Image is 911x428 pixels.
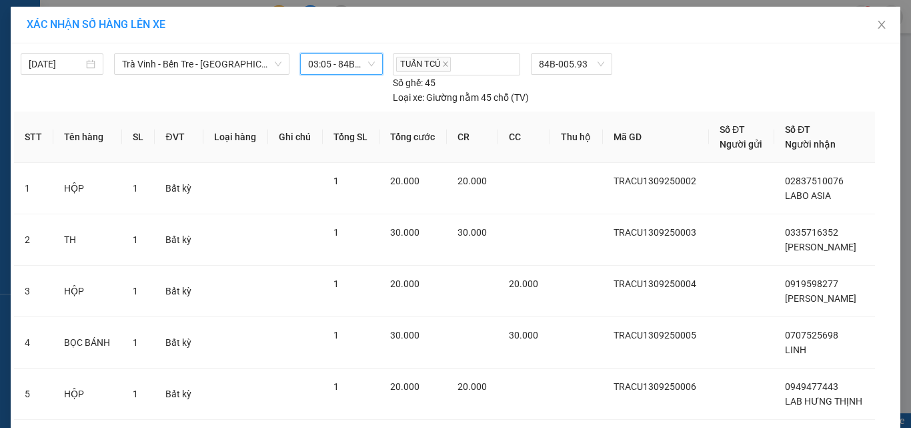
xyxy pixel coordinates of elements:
th: Mã GD [603,112,709,163]
span: 30.000 [390,227,419,238]
span: 20.000 [390,176,419,186]
span: close [876,19,887,30]
th: STT [14,112,53,163]
td: Bất kỳ [155,163,203,214]
td: HỘP [53,163,122,214]
span: Số ghế: [393,75,423,90]
th: SL [122,112,155,163]
th: Loại hàng [203,112,268,163]
span: 30.000 [458,227,487,238]
div: 0936873978 [87,57,222,76]
td: Bất kỳ [155,266,203,317]
td: Bất kỳ [155,214,203,266]
span: 0335716352 [785,227,838,238]
div: 20.000 [10,84,79,100]
span: LABO ASIA [785,190,831,201]
div: Trà Cú [11,11,77,27]
span: 02837510076 [785,176,844,186]
span: 1 [333,176,339,186]
span: 30.000 [509,330,538,341]
span: 1 [133,234,138,245]
button: Close [863,7,900,44]
span: Người nhận [785,139,836,150]
div: [GEOGRAPHIC_DATA] [87,11,222,41]
span: 20.000 [390,381,419,392]
span: 20.000 [390,278,419,289]
span: 20.000 [458,176,487,186]
td: BỌC BÁNH [53,317,122,369]
span: 20.000 [458,381,487,392]
span: 1 [133,337,138,348]
td: HỘP [53,266,122,317]
td: Bất kỳ [155,317,203,369]
input: 14/09/2025 [29,57,83,71]
span: 1 [333,330,339,341]
th: Thu hộ [550,112,603,163]
span: 1 [133,183,138,194]
th: Ghi chú [268,112,323,163]
span: 1 [133,389,138,399]
span: Số ĐT [785,124,810,135]
span: Gửi: [11,13,32,27]
td: TH [53,214,122,266]
span: Số ĐT [720,124,745,135]
span: Nhận: [87,11,119,25]
th: Tổng SL [323,112,379,163]
th: Tổng cước [379,112,447,163]
span: 1 [333,278,339,289]
span: 1 [333,381,339,392]
span: XÁC NHẬN SỐ HÀNG LÊN XE [27,18,165,31]
td: Bất kỳ [155,369,203,420]
span: down [274,60,282,68]
span: TRACU1309250002 [614,176,696,186]
span: Người gửi [720,139,762,150]
span: 20.000 [509,278,538,289]
span: LAB HƯNG THỊNH [785,396,862,407]
span: TRACU1309250005 [614,330,696,341]
div: Giường nằm 45 chỗ (TV) [393,90,529,105]
span: TUẤN TCÚ [396,57,451,72]
td: 1 [14,163,53,214]
th: ĐVT [155,112,203,163]
td: 2 [14,214,53,266]
span: TRACU1309250004 [614,278,696,289]
span: TRACU1309250003 [614,227,696,238]
span: [PERSON_NAME] [785,242,856,252]
div: 45 [393,75,435,90]
th: CR [447,112,499,163]
td: HỘP [53,369,122,420]
span: Loại xe: [393,90,424,105]
td: 3 [14,266,53,317]
span: LINH [785,345,806,355]
div: LAB HOÀI ANH [87,41,222,57]
span: CR : [10,85,31,99]
span: 1 [133,286,138,296]
span: TRACU1309250006 [614,381,696,392]
span: 0707525698 [785,330,838,341]
td: 5 [14,369,53,420]
span: 30.000 [390,330,419,341]
span: 0949477443 [785,381,838,392]
span: 1 [333,227,339,238]
span: 84B-005.93 [539,54,604,74]
span: Trà Vinh - Bến Tre - Sài Gòn [122,54,281,74]
th: Tên hàng [53,112,122,163]
td: 4 [14,317,53,369]
th: CC [498,112,550,163]
span: close [442,61,449,67]
span: [PERSON_NAME] [785,293,856,304]
span: 03:05 - 84B-005.93 [308,54,375,74]
span: 0919598277 [785,278,838,289]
